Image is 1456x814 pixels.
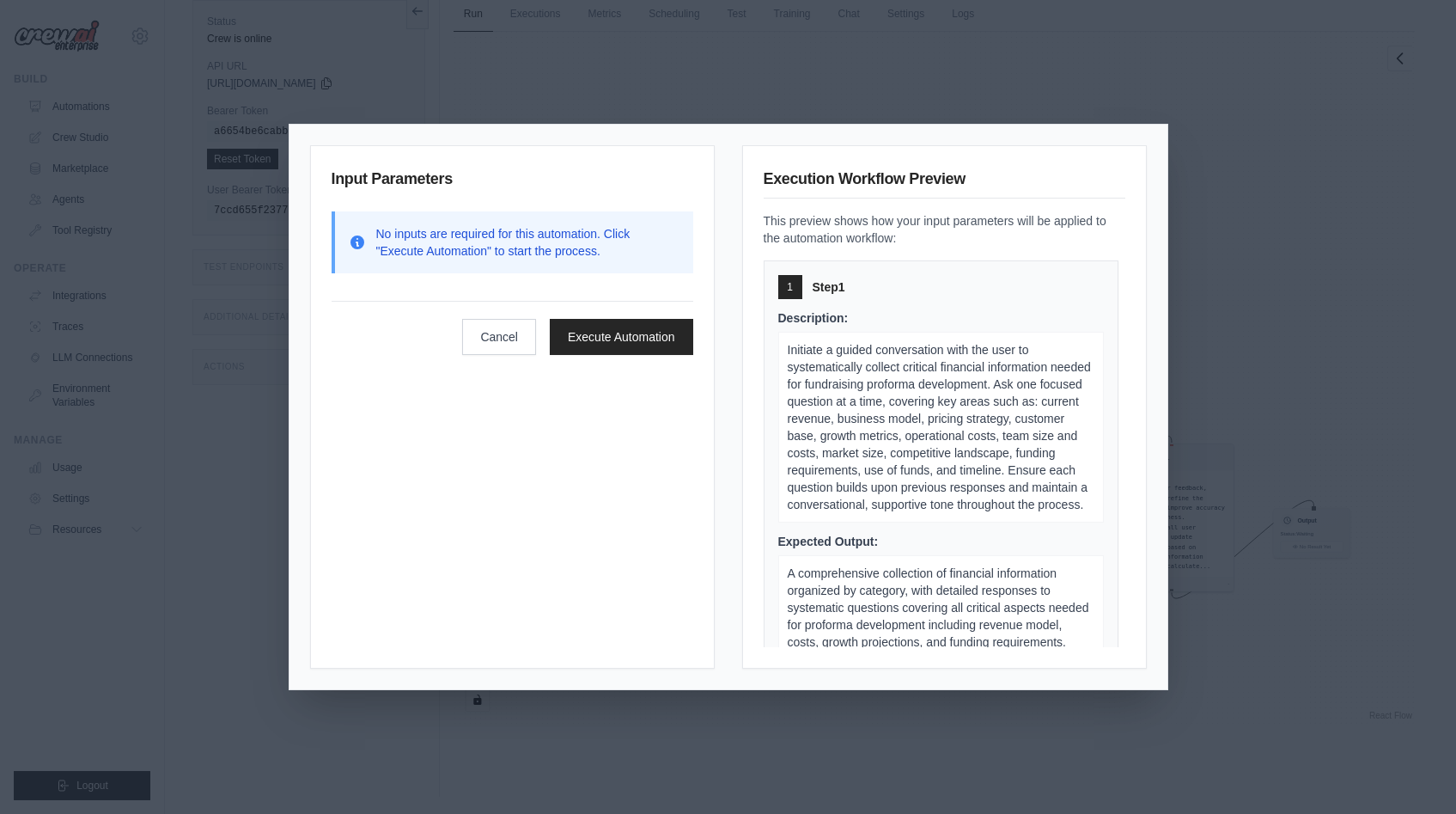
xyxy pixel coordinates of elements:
span: Description: [778,311,849,325]
button: Execute Automation [550,319,693,355]
span: Expected Output: [778,535,879,548]
iframe: Chat Widget [1370,731,1456,814]
h3: Input Parameters [332,167,693,198]
span: Step 1 [813,278,845,296]
p: This preview shows how your input parameters will be applied to the automation workflow: [764,212,1125,247]
p: No inputs are required for this automation. Click "Execute Automation" to start the process. [376,225,679,260]
span: A comprehensive collection of financial information organized by category, with detailed response... [788,566,1089,649]
button: Cancel [462,319,536,355]
span: 1 [787,280,793,294]
span: Initiate a guided conversation with the user to systematically collect critical financial informa... [788,343,1091,511]
h3: Execution Workflow Preview [764,167,1125,199]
